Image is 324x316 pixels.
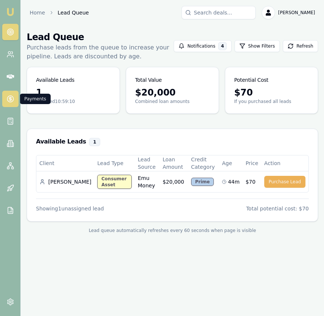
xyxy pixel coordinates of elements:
img: emu-icon-u.png [6,7,15,16]
th: Credit Category [188,155,219,171]
th: Lead Source [135,155,160,171]
h3: Available Leads [36,76,75,84]
div: Lead queue automatically refreshes every 60 seconds when page is visible [27,228,318,233]
div: 4 [218,42,226,50]
th: Loan Amount [160,155,188,171]
td: $20,000 [160,171,188,193]
button: Purchase Lead [264,176,305,188]
h3: Potential Cost [234,76,268,84]
div: Showing 1 unassigned lead [36,205,104,212]
button: Refresh [283,40,318,52]
p: Updated 10:59:10 [36,99,111,104]
span: Lead Queue [58,9,89,16]
div: 1 [89,138,100,146]
input: Search deals [181,6,256,19]
div: Total potential cost: $70 [246,205,309,212]
div: $ 70 [234,87,309,99]
div: [PERSON_NAME] [39,178,91,186]
p: Purchase leads from the queue to increase your pipeline. Leads are discounted by age. [27,43,174,61]
p: If you purchased all leads [234,99,309,104]
nav: breadcrumb [30,9,89,16]
th: Age [219,155,242,171]
span: [PERSON_NAME] [278,10,315,16]
h1: Lead Queue [27,31,174,43]
th: Action [261,155,308,171]
button: Show Filters [235,40,280,52]
h3: Total Value [135,76,162,84]
span: $70 [246,178,256,186]
div: 1 [36,87,111,99]
th: Price [243,155,261,171]
td: Emu Money [135,171,160,193]
div: Prime [191,178,214,186]
th: Client [36,155,94,171]
div: Payments [20,94,51,104]
div: $ 20,000 [135,87,210,99]
p: Combined loan amounts [135,99,210,104]
h3: Available Leads [36,138,309,146]
button: Notifications4 [174,40,231,52]
th: Lead Type [94,155,135,171]
a: Home [30,9,45,16]
div: Consumer Asset [97,175,132,189]
span: 44m [228,178,239,186]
